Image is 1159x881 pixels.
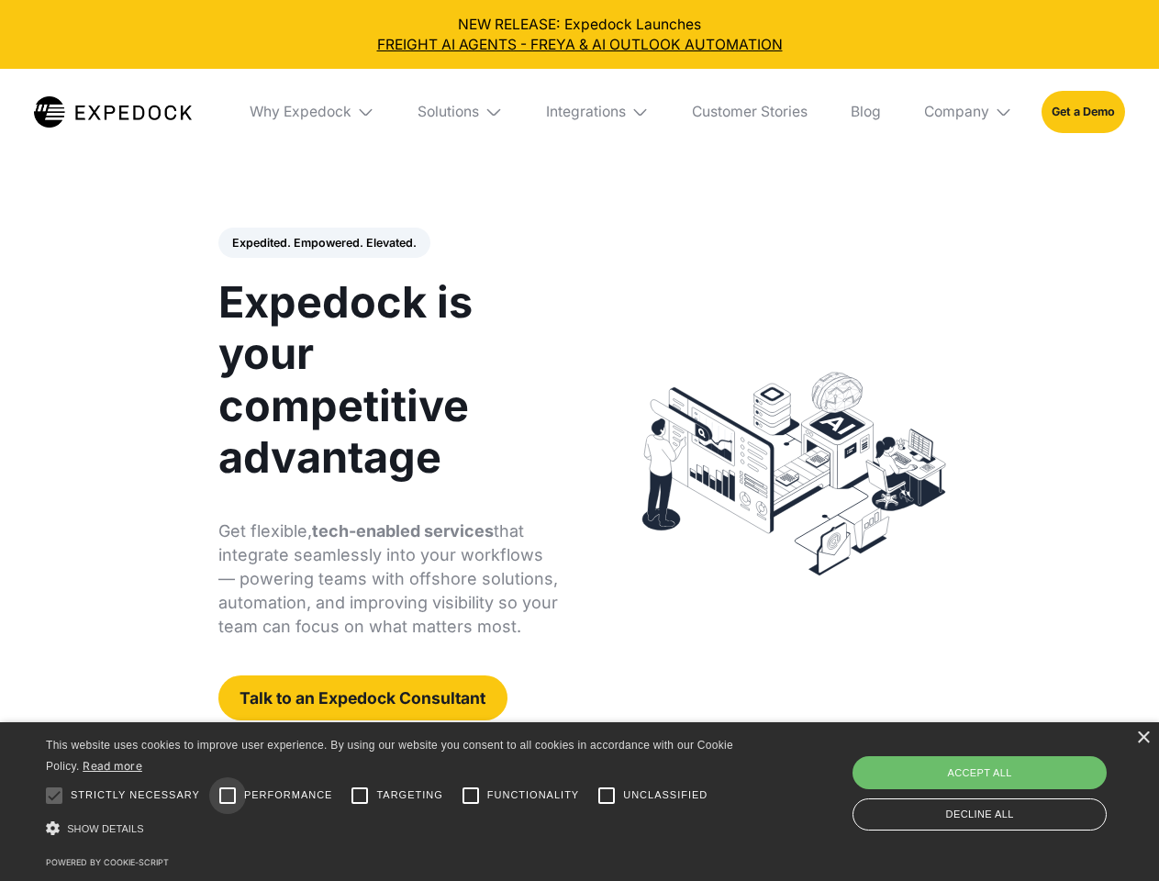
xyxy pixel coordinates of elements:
[677,69,821,155] a: Customer Stories
[71,787,200,803] span: Strictly necessary
[487,787,579,803] span: Functionality
[546,103,626,121] div: Integrations
[853,683,1159,881] iframe: Chat Widget
[836,69,895,155] a: Blog
[218,519,559,639] p: Get flexible, that integrate seamlessly into your workflows — powering teams with offshore soluti...
[67,823,144,834] span: Show details
[15,35,1145,55] a: FREIGHT AI AGENTS - FREYA & AI OUTLOOK AUTOMATION
[250,103,351,121] div: Why Expedock
[376,787,442,803] span: Targeting
[623,787,708,803] span: Unclassified
[46,739,733,773] span: This website uses cookies to improve user experience. By using our website you consent to all coo...
[1042,91,1125,132] a: Get a Demo
[244,787,333,803] span: Performance
[83,759,142,773] a: Read more
[418,103,479,121] div: Solutions
[15,15,1145,55] div: NEW RELEASE: Expedock Launches
[235,69,389,155] div: Why Expedock
[404,69,518,155] div: Solutions
[312,521,494,541] strong: tech-enabled services
[531,69,663,155] div: Integrations
[924,103,989,121] div: Company
[46,857,169,867] a: Powered by cookie-script
[218,675,507,720] a: Talk to an Expedock Consultant
[46,817,740,842] div: Show details
[909,69,1027,155] div: Company
[218,276,559,483] h1: Expedock is your competitive advantage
